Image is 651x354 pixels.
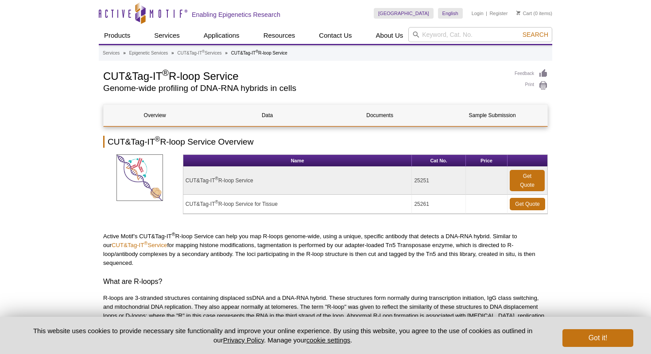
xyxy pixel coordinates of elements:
[103,232,548,267] p: Active Motif’s CUT&Tag-IT R-loop Service can help you map R-loops genome-wide, using a unique, sp...
[515,81,548,90] a: Print
[215,200,218,205] sup: ®
[144,240,147,246] sup: ®
[523,31,548,38] span: Search
[510,198,545,210] a: Get Quote
[223,336,264,344] a: Privacy Policy
[306,336,350,344] button: cookie settings
[516,10,532,16] a: Cart
[162,68,169,78] sup: ®
[18,326,548,345] p: This website uses cookies to provide necessary site functionality and improve your online experie...
[438,8,463,19] a: English
[104,105,206,126] a: Overview
[466,155,508,167] th: Price
[408,27,552,42] input: Keyword, Cat. No.
[183,195,412,214] td: CUT&Tag-IT R-loop Service for Tissue
[103,69,506,82] h1: CUT&Tag-IT R-loop Service
[123,51,126,55] li: »
[171,51,174,55] li: »
[103,294,548,338] p: R-loops are 3-stranded structures containing displaced ssDNA and a DNA-RNA hybrid. These structur...
[510,170,545,191] a: Get Quote
[486,8,487,19] li: |
[192,11,280,19] h2: Enabling Epigenetics Research
[256,49,258,54] sup: ®
[216,105,318,126] a: Data
[103,84,506,92] h2: Genome-wide profiling of DNA-RNA hybrids in cells
[129,49,168,57] a: Epigenetic Services
[314,27,357,44] a: Contact Us
[183,167,412,195] td: CUT&Tag-IT R-loop Service
[231,51,287,55] li: CUT&Tag-IT R-loop Service
[520,31,551,39] button: Search
[198,27,245,44] a: Applications
[412,195,465,214] td: 25261
[172,232,175,237] sup: ®
[202,49,205,54] sup: ®
[116,154,163,201] img: Single-Cell Multiome Service
[112,242,167,248] a: CUT&Tag-IT®Service
[183,155,412,167] th: Name
[99,27,136,44] a: Products
[515,69,548,79] a: Feedback
[516,11,520,15] img: Your Cart
[441,105,543,126] a: Sample Submission
[103,49,120,57] a: Services
[489,10,508,16] a: Register
[155,135,160,143] sup: ®
[225,51,228,55] li: »
[215,176,218,181] sup: ®
[412,155,465,167] th: Cat No.
[103,276,548,287] h3: What are R-loops?
[258,27,301,44] a: Resources
[371,27,409,44] a: About Us
[472,10,484,16] a: Login
[374,8,434,19] a: [GEOGRAPHIC_DATA]
[562,329,633,347] button: Got it!
[516,8,552,19] li: (0 items)
[412,167,465,195] td: 25251
[149,27,185,44] a: Services
[329,105,431,126] a: Documents
[177,49,221,57] a: CUT&Tag-IT®Services
[103,136,548,148] h2: CUT&Tag-IT R-loop Service Overview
